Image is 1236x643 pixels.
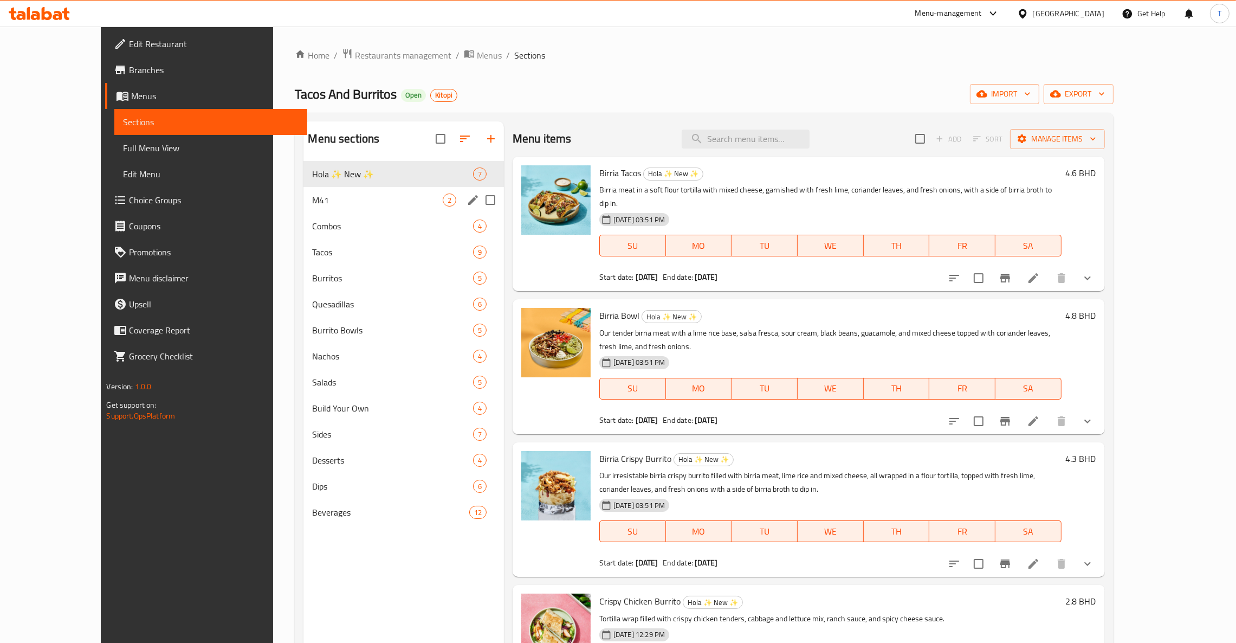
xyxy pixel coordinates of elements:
[970,84,1039,104] button: import
[643,168,703,181] div: Hola ✨ New ✨
[105,239,307,265] a: Promotions
[303,291,504,317] div: Quesadillas6
[312,298,473,311] span: Quesadillas
[105,213,307,239] a: Coupons
[992,408,1018,434] button: Branch-specific-item
[129,272,299,285] span: Menu disclaimer
[1010,129,1105,149] button: Manage items
[683,596,743,609] div: Hola ✨ New ✨
[663,413,693,427] span: End date:
[995,520,1062,542] button: SA
[303,239,504,265] div: Tacos9
[609,500,669,511] span: [DATE] 03:51 PM
[599,451,671,467] span: Birria Crispy Burrito
[312,194,442,207] span: M41
[1081,272,1094,285] svg: Show Choices
[429,127,452,150] span: Select all sections
[604,524,662,539] span: SU
[513,131,572,147] h2: Menu items
[105,343,307,369] a: Grocery Checklist
[1044,84,1114,104] button: export
[474,273,486,284] span: 5
[868,238,926,254] span: TH
[470,507,486,518] span: 12
[123,168,299,181] span: Edit Menu
[666,378,732,400] button: MO
[473,402,487,415] div: items
[105,317,307,343] a: Coverage Report
[312,246,473,259] span: Tacos
[312,168,473,181] div: Hola ✨ New ✨
[312,506,469,519] div: Beverages
[1066,308,1096,323] h6: 4.8 BHD
[431,91,457,100] span: Kitopi
[1027,415,1040,428] a: Edit menu item
[303,157,504,530] nav: Menu sections
[443,194,456,207] div: items
[666,520,732,542] button: MO
[599,612,1062,626] p: Tortilla wrap filled with crispy chicken tenders, cabbage and lettuce mix, ranch sauce, and spicy...
[312,454,473,467] span: Desserts
[1027,557,1040,570] a: Edit menu item
[303,187,504,213] div: M412edit
[642,310,702,323] div: Hola ✨ New ✨
[941,265,967,291] button: sort-choices
[474,429,486,440] span: 7
[312,376,473,389] div: Salads
[473,272,487,285] div: items
[129,194,299,207] span: Choice Groups
[864,378,930,400] button: TH
[342,48,451,62] a: Restaurants management
[303,265,504,291] div: Burritos5
[312,272,473,285] div: Burritos
[129,220,299,233] span: Coupons
[599,378,666,400] button: SU
[474,377,486,388] span: 5
[1027,272,1040,285] a: Edit menu item
[303,447,504,473] div: Desserts4
[864,520,930,542] button: TH
[798,235,864,256] button: WE
[452,126,478,152] span: Sort sections
[303,369,504,395] div: Salads5
[303,213,504,239] div: Combos4
[355,49,451,62] span: Restaurants management
[474,247,486,258] span: 9
[303,161,504,187] div: Hola ✨ New ✨7
[1066,165,1096,181] h6: 4.6 BHD
[1049,408,1075,434] button: delete
[106,409,175,423] a: Support.OpsPlatform
[474,221,486,232] span: 4
[129,324,299,337] span: Coverage Report
[474,299,486,310] span: 6
[105,187,307,213] a: Choice Groups
[979,87,1031,101] span: import
[966,131,1010,147] span: Select section first
[992,551,1018,577] button: Branch-specific-item
[1066,451,1096,466] h6: 4.3 BHD
[868,524,926,539] span: TH
[131,89,299,102] span: Menus
[599,165,641,181] span: Birria Tacos
[295,48,1113,62] nav: breadcrumb
[308,131,379,147] h2: Menu sections
[934,524,991,539] span: FR
[666,235,732,256] button: MO
[401,89,426,102] div: Open
[644,168,703,180] span: Hola ✨ New ✨
[106,380,133,394] span: Version:
[802,238,859,254] span: WE
[105,83,307,109] a: Menus
[312,480,473,493] div: Dips
[303,317,504,343] div: Burrito Bowls5
[474,455,486,466] span: 4
[670,524,728,539] span: MO
[514,49,545,62] span: Sections
[312,428,473,441] div: Sides
[312,402,473,415] span: Build Your Own
[473,168,487,181] div: items
[334,49,338,62] li: /
[967,552,990,575] span: Select to update
[736,524,793,539] span: TU
[469,506,487,519] div: items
